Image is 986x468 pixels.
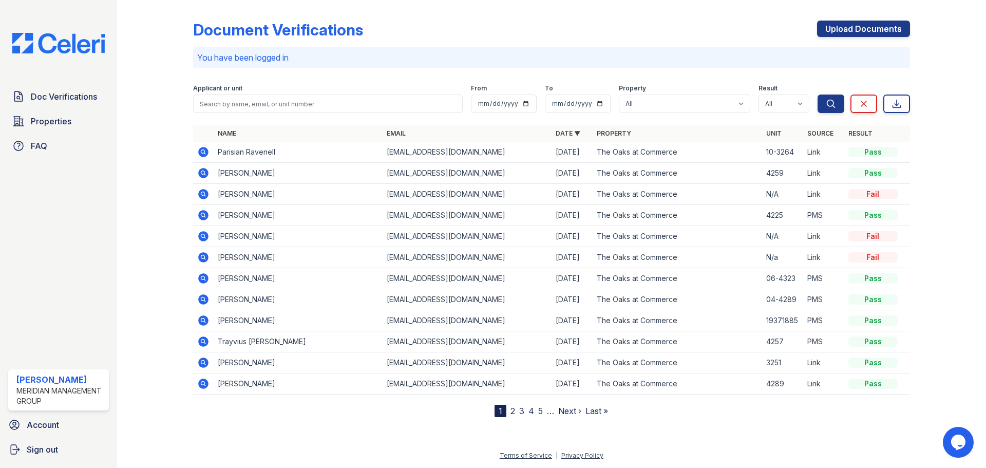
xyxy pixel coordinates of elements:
[803,373,844,395] td: Link
[383,205,552,226] td: [EMAIL_ADDRESS][DOMAIN_NAME]
[31,140,47,152] span: FAQ
[552,268,593,289] td: [DATE]
[4,439,113,460] button: Sign out
[848,273,898,284] div: Pass
[383,289,552,310] td: [EMAIL_ADDRESS][DOMAIN_NAME]
[545,84,553,92] label: To
[193,84,242,92] label: Applicant or unit
[848,210,898,220] div: Pass
[803,163,844,184] td: Link
[762,184,803,205] td: N/A
[383,184,552,205] td: [EMAIL_ADDRESS][DOMAIN_NAME]
[383,352,552,373] td: [EMAIL_ADDRESS][DOMAIN_NAME]
[762,142,803,163] td: 10-3264
[762,268,803,289] td: 06-4323
[807,129,833,137] a: Source
[762,373,803,395] td: 4289
[593,331,762,352] td: The Oaks at Commerce
[593,184,762,205] td: The Oaks at Commerce
[848,147,898,157] div: Pass
[383,268,552,289] td: [EMAIL_ADDRESS][DOMAIN_NAME]
[762,205,803,226] td: 4225
[558,406,581,416] a: Next ›
[8,86,109,107] a: Doc Verifications
[27,419,59,431] span: Account
[193,21,363,39] div: Document Verifications
[552,289,593,310] td: [DATE]
[383,247,552,268] td: [EMAIL_ADDRESS][DOMAIN_NAME]
[848,294,898,305] div: Pass
[803,142,844,163] td: Link
[848,189,898,199] div: Fail
[803,205,844,226] td: PMS
[762,331,803,352] td: 4257
[519,406,524,416] a: 3
[193,95,463,113] input: Search by name, email, or unit number
[528,406,534,416] a: 4
[593,268,762,289] td: The Oaks at Commerce
[848,231,898,241] div: Fail
[387,129,406,137] a: Email
[762,247,803,268] td: N/a
[495,405,506,417] div: 1
[214,268,383,289] td: [PERSON_NAME]
[31,90,97,103] span: Doc Verifications
[556,129,580,137] a: Date ▼
[214,373,383,395] td: [PERSON_NAME]
[383,331,552,352] td: [EMAIL_ADDRESS][DOMAIN_NAME]
[552,184,593,205] td: [DATE]
[16,373,105,386] div: [PERSON_NAME]
[552,373,593,395] td: [DATE]
[471,84,487,92] label: From
[848,315,898,326] div: Pass
[4,415,113,435] a: Account
[214,163,383,184] td: [PERSON_NAME]
[8,111,109,132] a: Properties
[619,84,646,92] label: Property
[848,336,898,347] div: Pass
[593,247,762,268] td: The Oaks at Commerce
[383,373,552,395] td: [EMAIL_ADDRESS][DOMAIN_NAME]
[803,331,844,352] td: PMS
[848,379,898,389] div: Pass
[538,406,543,416] a: 5
[593,163,762,184] td: The Oaks at Commerce
[214,226,383,247] td: [PERSON_NAME]
[214,247,383,268] td: [PERSON_NAME]
[848,252,898,263] div: Fail
[552,163,593,184] td: [DATE]
[552,310,593,331] td: [DATE]
[803,289,844,310] td: PMS
[766,129,782,137] a: Unit
[803,226,844,247] td: Link
[593,205,762,226] td: The Oaks at Commerce
[552,331,593,352] td: [DATE]
[383,226,552,247] td: [EMAIL_ADDRESS][DOMAIN_NAME]
[803,352,844,373] td: Link
[214,184,383,205] td: [PERSON_NAME]
[593,289,762,310] td: The Oaks at Commerce
[16,386,105,406] div: Meridian Management Group
[510,406,515,416] a: 2
[848,358,898,368] div: Pass
[593,352,762,373] td: The Oaks at Commerce
[803,184,844,205] td: Link
[8,136,109,156] a: FAQ
[31,115,71,127] span: Properties
[593,142,762,163] td: The Oaks at Commerce
[552,247,593,268] td: [DATE]
[383,310,552,331] td: [EMAIL_ADDRESS][DOMAIN_NAME]
[214,352,383,373] td: [PERSON_NAME]
[214,205,383,226] td: [PERSON_NAME]
[762,310,803,331] td: 19371885
[214,331,383,352] td: Trayvius [PERSON_NAME]
[552,205,593,226] td: [DATE]
[593,226,762,247] td: The Oaks at Commerce
[214,142,383,163] td: Parisian Ravenell
[552,226,593,247] td: [DATE]
[197,51,906,64] p: You have been logged in
[848,129,873,137] a: Result
[593,373,762,395] td: The Oaks at Commerce
[585,406,608,416] a: Last »
[759,84,778,92] label: Result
